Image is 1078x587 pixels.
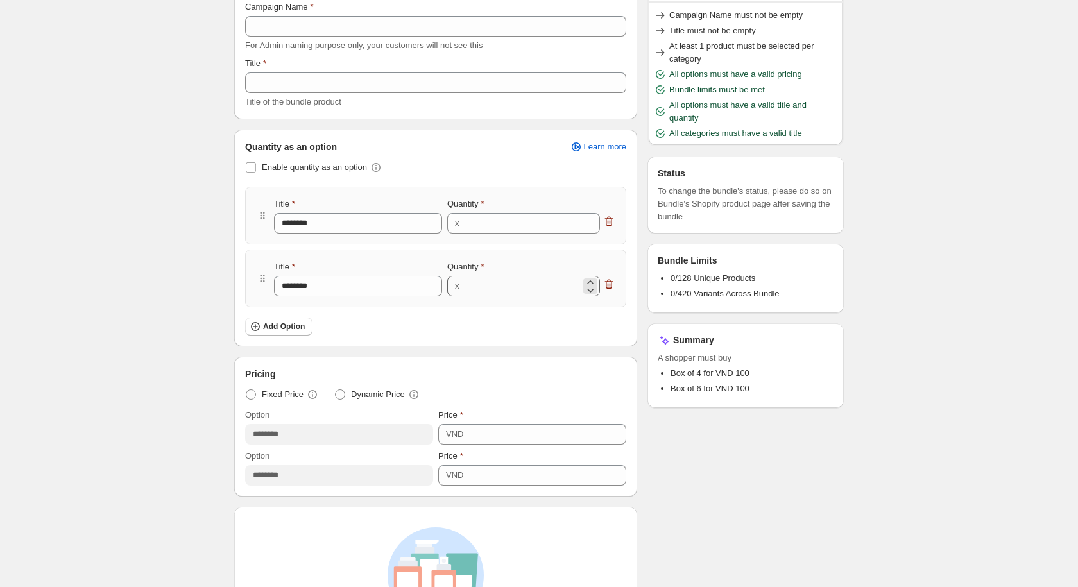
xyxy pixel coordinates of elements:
label: Title [245,57,266,70]
span: Title of the bundle product [245,97,341,106]
span: Add Option [263,321,305,332]
span: 0/420 Variants Across Bundle [671,289,780,298]
button: Add Option [245,318,312,336]
label: Option [245,409,269,421]
h3: Bundle Limits [658,254,717,267]
span: Title must not be empty [669,24,756,37]
span: At least 1 product must be selected per category [669,40,837,65]
span: All categories must have a valid title [669,127,802,140]
span: Quantity as an option [245,140,337,153]
h3: Summary [673,334,714,346]
span: All options must have a valid pricing [669,68,802,81]
label: Option [245,450,269,463]
span: A shopper must buy [658,352,834,364]
label: Price [438,409,463,421]
span: Bundle limits must be met [669,83,765,96]
span: Fixed Price [262,388,304,401]
span: 0/128 Unique Products [671,273,755,283]
label: Title [274,198,295,210]
label: Price [438,450,463,463]
label: Quantity [447,198,484,210]
label: Title [274,260,295,273]
span: All options must have a valid title and quantity [669,99,837,124]
div: VND [446,428,463,441]
span: Learn more [584,142,626,152]
span: Pricing [245,368,275,380]
label: Quantity [447,260,484,273]
span: Dynamic Price [351,388,405,401]
li: Box of 4 for VND 100 [671,367,834,380]
div: x [455,217,459,230]
span: To change the bundle's status, please do so on Bundle's Shopify product page after saving the bundle [658,185,834,223]
div: VND [446,469,463,482]
span: Enable quantity as an option [262,162,367,172]
div: x [455,280,459,293]
span: For Admin naming purpose only, your customers will not see this [245,40,483,50]
li: Box of 6 for VND 100 [671,382,834,395]
a: Learn more [562,138,634,156]
h3: Status [658,167,685,180]
span: Campaign Name must not be empty [669,9,803,22]
label: Campaign Name [245,1,314,13]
